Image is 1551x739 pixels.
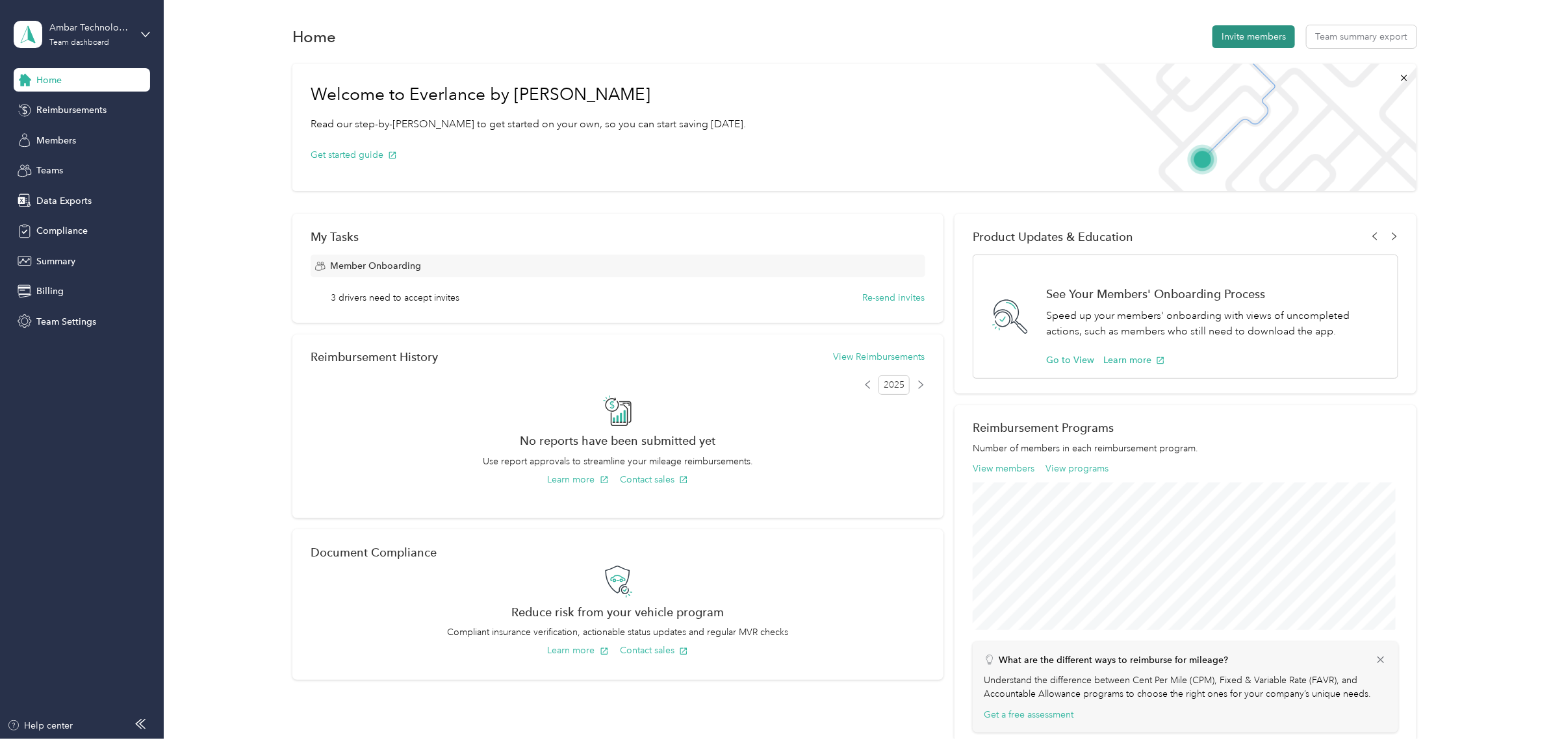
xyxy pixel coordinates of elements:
span: 3 drivers need to accept invites [331,291,459,305]
h2: Reimbursement Programs [973,421,1398,434]
button: Help center [7,719,73,733]
h1: See Your Members' Onboarding Process [1046,287,1383,301]
button: Learn more [548,644,609,657]
span: Team Settings [36,315,96,329]
span: Teams [36,164,63,177]
h2: Document Compliance [311,545,437,559]
p: What are the different ways to reimburse for mileage? [999,653,1229,667]
p: Understand the difference between Cent Per Mile (CPM), Fixed & Variable Rate (FAVR), and Accounta... [984,673,1387,701]
button: Team summary export [1307,25,1416,48]
div: Team dashboard [49,39,109,47]
h2: No reports have been submitted yet [311,434,925,447]
div: My Tasks [311,230,925,244]
span: 2025 [878,375,910,395]
button: Get started guide [311,148,397,162]
button: Get a free assessment [984,708,1074,721]
img: Welcome to everlance [1083,64,1416,191]
span: Reimbursements [36,103,107,117]
h2: Reimbursement History [311,350,438,364]
div: Ambar Technologies LLC [49,21,131,34]
p: Speed up your members' onboarding with views of uncompleted actions, such as members who still ne... [1046,308,1383,340]
button: Learn more [1103,353,1165,367]
span: Members [36,134,76,147]
button: View members [973,462,1034,475]
span: Home [36,73,62,87]
span: Summary [36,255,75,268]
span: Compliance [36,224,88,238]
p: Use report approvals to streamline your mileage reimbursements. [311,455,925,468]
iframe: Everlance-gr Chat Button Frame [1478,666,1551,739]
button: View Reimbursements [834,350,925,364]
span: Data Exports [36,194,92,208]
span: Billing [36,284,64,298]
h1: Home [292,30,336,44]
button: Contact sales [620,644,688,657]
span: Product Updates & Education [973,230,1133,244]
p: Number of members in each reimbursement program. [973,442,1398,455]
span: Member Onboarding [330,259,421,273]
p: Read our step-by-[PERSON_NAME] to get started on your own, so you can start saving [DATE]. [311,116,746,132]
button: Invite members [1212,25,1295,48]
button: View programs [1046,462,1109,475]
button: Go to View [1046,353,1094,367]
button: Contact sales [620,473,688,486]
h1: Welcome to Everlance by [PERSON_NAME] [311,84,746,105]
button: Learn more [548,473,609,486]
p: Compliant insurance verification, actionable status updates and regular MVR checks [311,625,925,639]
h2: Reduce risk from your vehicle program [311,605,925,619]
button: Re-send invites [863,291,925,305]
